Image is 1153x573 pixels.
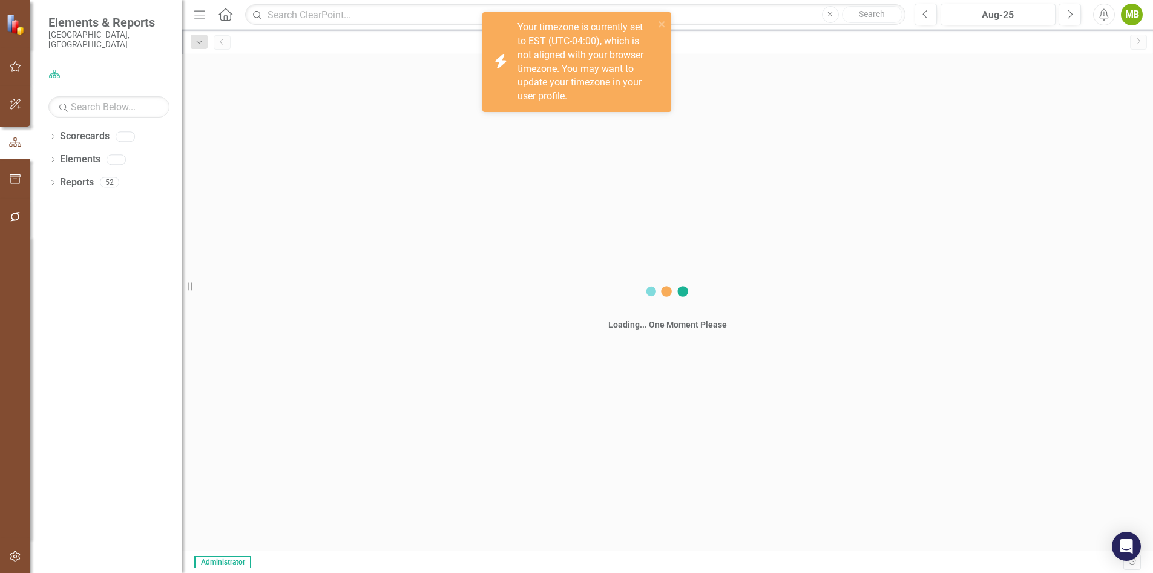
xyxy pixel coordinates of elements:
[194,556,251,568] span: Administrator
[48,30,169,50] small: [GEOGRAPHIC_DATA], [GEOGRAPHIC_DATA]
[48,15,169,30] span: Elements & Reports
[60,176,94,190] a: Reports
[941,4,1056,25] button: Aug-25
[100,177,119,188] div: 52
[245,4,905,25] input: Search ClearPoint...
[608,319,727,331] div: Loading... One Moment Please
[60,153,100,167] a: Elements
[945,8,1052,22] div: Aug-25
[1112,532,1141,561] div: Open Intercom Messenger
[6,14,27,35] img: ClearPoint Strategy
[1121,4,1143,25] button: MB
[60,130,110,144] a: Scorecards
[658,17,666,31] button: close
[48,96,169,118] input: Search Below...
[842,6,902,23] button: Search
[517,21,654,104] div: Your timezone is currently set to EST (UTC-04:00), which is not aligned with your browser timezon...
[859,9,885,19] span: Search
